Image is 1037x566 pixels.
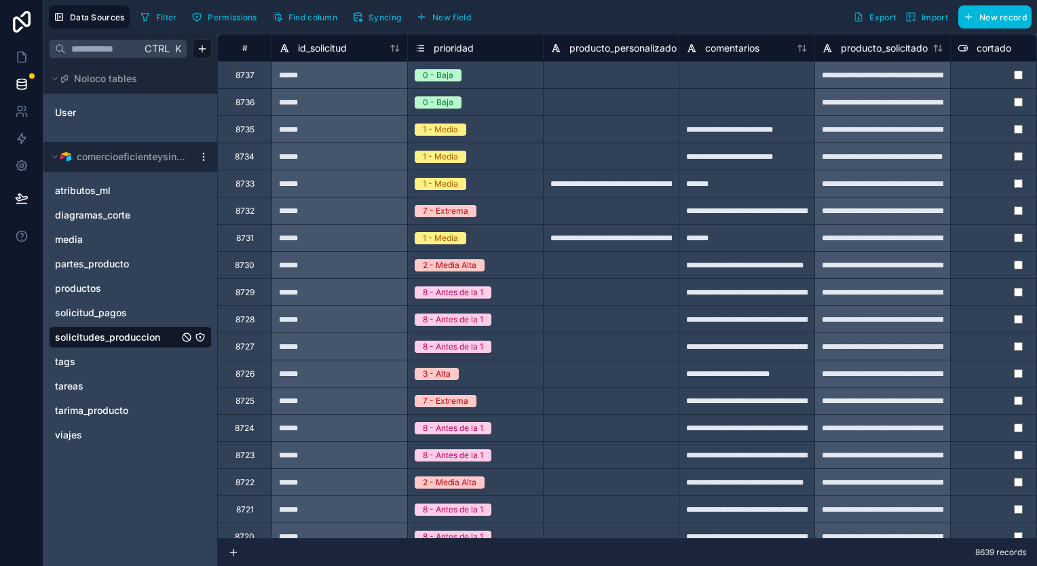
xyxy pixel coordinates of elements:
a: Permissions [187,7,267,27]
button: Noloco tables [49,69,204,88]
span: Ctrl [143,40,171,57]
span: Filter [156,12,177,22]
div: 8729 [235,287,254,298]
span: Permissions [208,12,257,22]
span: New record [979,12,1027,22]
button: Filter [135,7,182,27]
button: Export [848,5,901,29]
div: 8 - Antes de la 1 [423,341,483,353]
span: tareas [55,379,83,393]
div: 0 - Baja [423,69,453,81]
div: 8726 [235,369,254,379]
span: prioridad [434,41,474,55]
div: 8727 [235,341,254,352]
button: Syncing [347,7,406,27]
div: 8732 [235,206,254,216]
div: 8721 [236,504,254,515]
div: 8 - Antes de la 1 [423,449,483,461]
span: media [55,233,83,246]
div: 8723 [235,450,254,461]
span: solicitudes_produccion [55,331,160,344]
div: User [49,102,212,124]
span: comercioeficienteysingular [77,150,187,164]
a: productos [55,282,178,295]
img: Airtable Logo [60,151,71,162]
div: 8737 [235,70,254,81]
span: Data Sources [70,12,125,22]
a: Syncing [347,7,411,27]
a: viajes [55,428,178,442]
span: id_solicitud [298,41,347,55]
div: 1 - Media [423,232,458,244]
span: productos [55,282,101,295]
button: Permissions [187,7,261,27]
div: 0 - Baja [423,96,453,109]
button: Import [901,5,953,29]
span: Noloco tables [74,72,137,86]
div: 8722 [235,477,254,488]
a: solicitudes_produccion [55,331,178,344]
div: 8 - Antes de la 1 [423,422,483,434]
div: 8 - Antes de la 1 [423,504,483,516]
div: tags [49,351,212,373]
div: media [49,229,212,250]
div: 8728 [235,314,254,325]
span: Find column [288,12,337,22]
span: Export [869,12,896,22]
div: tarima_producto [49,400,212,421]
div: tareas [49,375,212,397]
a: diagramas_corte [55,208,178,222]
div: 8720 [235,531,254,542]
a: User [55,106,165,119]
a: tarima_producto [55,404,178,417]
a: solicitud_pagos [55,306,178,320]
span: K [173,44,183,54]
span: comentarios [705,41,759,55]
button: Airtable Logocomercioeficienteysingular [49,147,193,166]
span: cortado [977,41,1011,55]
div: 8734 [235,151,254,162]
div: 8731 [236,233,254,244]
div: 1 - Media [423,151,458,163]
a: tags [55,355,178,369]
span: tags [55,355,75,369]
span: partes_producto [55,257,129,271]
div: 2 - Media Alta [423,259,476,271]
button: Data Sources [49,5,130,29]
div: 8736 [235,97,254,108]
div: 8725 [235,396,254,407]
span: 8639 records [975,547,1026,558]
span: User [55,106,76,119]
span: viajes [55,428,82,442]
div: # [228,43,261,53]
div: 2 - Media Alta [423,476,476,489]
a: atributos_ml [55,184,178,197]
div: 8 - Antes de la 1 [423,286,483,299]
span: atributos_ml [55,184,111,197]
div: productos [49,278,212,299]
div: partes_producto [49,253,212,275]
div: solicitudes_produccion [49,326,212,348]
div: 8730 [235,260,254,271]
button: New field [411,7,476,27]
div: 1 - Media [423,178,458,190]
div: 8735 [235,124,254,135]
a: media [55,233,178,246]
div: atributos_ml [49,180,212,202]
div: 7 - Extrema [423,205,468,217]
span: diagramas_corte [55,208,130,222]
div: 7 - Extrema [423,395,468,407]
span: Import [922,12,948,22]
span: New field [432,12,471,22]
div: 8724 [235,423,254,434]
div: 8 - Antes de la 1 [423,531,483,543]
div: viajes [49,424,212,446]
div: 8 - Antes de la 1 [423,314,483,326]
span: solicitud_pagos [55,306,127,320]
span: tarima_producto [55,404,128,417]
a: partes_producto [55,257,178,271]
div: 1 - Media [423,124,458,136]
span: producto_solicitado [841,41,928,55]
div: 8733 [235,178,254,189]
a: tareas [55,379,178,393]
